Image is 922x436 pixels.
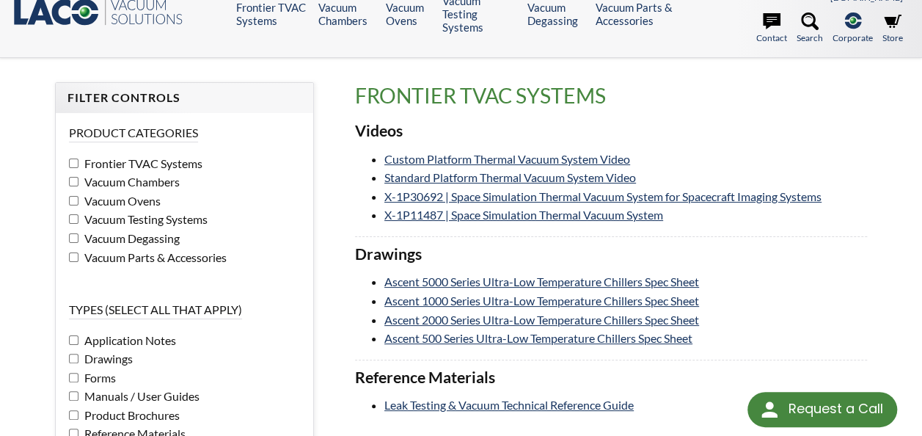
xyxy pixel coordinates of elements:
div: Request a Call [747,392,897,427]
span: Frontier TVAC Systems [81,156,202,170]
a: Ascent 5000 Series Ultra-Low Temperature Chillers Spec Sheet [384,275,699,288]
legend: Product Categories [69,125,198,142]
a: Standard Platform Thermal Vacuum System Video [384,170,636,184]
span: Vacuum Ovens [81,194,161,208]
span: Vacuum Chambers [81,175,180,189]
input: Application Notes [69,335,78,345]
a: Leak Testing & Vacuum Technical Reference Guide [384,398,634,412]
a: Contact [756,12,787,45]
input: Drawings [69,354,78,363]
h3: Drawings [355,244,867,265]
a: Vacuum Ovens [386,1,431,27]
a: Vacuum Parts & Accessories [596,1,682,27]
a: Search [797,12,823,45]
div: Request a Call [788,392,882,426]
span: Vacuum Testing Systems [81,212,208,226]
a: Custom Platform Thermal Vacuum System Video [384,152,630,166]
legend: Types (select all that apply) [69,302,242,319]
input: Product Brochures [69,410,78,420]
a: Store [882,12,903,45]
a: Ascent 1000 Series Ultra-Low Temperature Chillers Spec Sheet [384,294,699,308]
input: Manuals / User Guides [69,391,78,401]
a: Vacuum Degassing [527,1,585,27]
img: round button [758,398,781,421]
span: Corporate [833,31,873,45]
input: Frontier TVAC Systems [69,159,78,168]
a: X-1P30692 | Space Simulation Thermal Vacuum System for Spacecraft Imaging Systems [384,189,822,203]
input: Vacuum Chambers [69,177,78,186]
span: Manuals / User Guides [81,389,200,403]
span: Application Notes [81,333,176,347]
span: translation missing: en.product_groups.Frontier TVAC Systems [355,83,606,108]
a: X-1P11487 | Space Simulation Thermal Vacuum System [384,208,663,222]
a: Ascent 2000 Series Ultra-Low Temperature Chillers Spec Sheet [384,313,699,327]
h3: Videos [355,121,867,142]
input: Vacuum Testing Systems [69,214,78,224]
a: Ascent 500 Series Ultra-Low Temperature Chillers Spec Sheet [384,331,692,345]
a: Frontier TVAC Systems [236,1,307,27]
span: Product Brochures [81,408,180,422]
span: Forms [81,371,116,385]
input: Forms [69,373,78,382]
span: Vacuum Parts & Accessories [81,250,227,264]
input: Vacuum Degassing [69,233,78,243]
span: Drawings [81,352,133,366]
h4: Filter Controls [67,90,301,106]
input: Vacuum Ovens [69,196,78,206]
span: Vacuum Degassing [81,231,180,245]
input: Vacuum Parts & Accessories [69,252,78,262]
a: Vacuum Chambers [318,1,375,27]
h3: Reference Materials [355,368,867,388]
